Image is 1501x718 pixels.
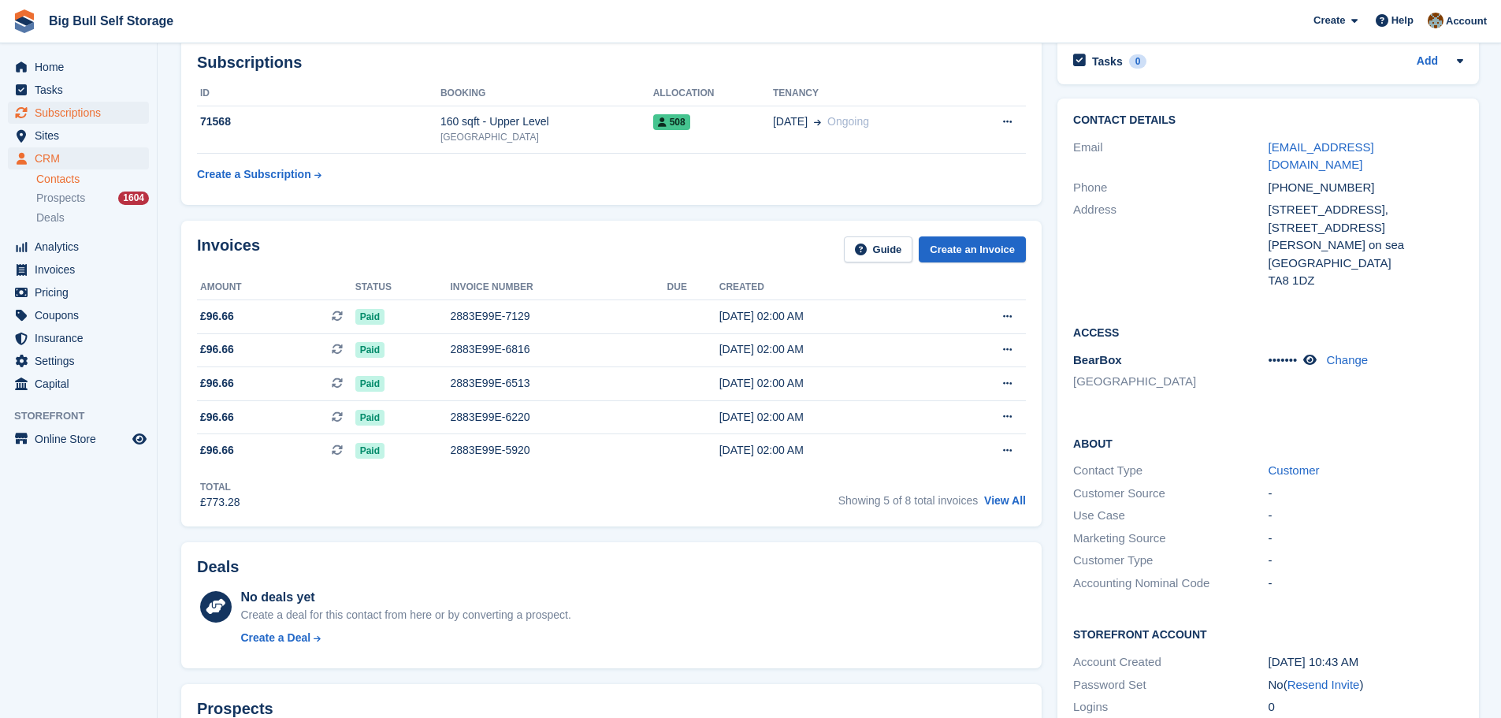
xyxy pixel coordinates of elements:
span: £96.66 [200,409,234,426]
span: Subscriptions [35,102,129,124]
th: Tenancy [773,81,961,106]
div: 1604 [118,192,149,205]
div: 71568 [197,113,440,130]
span: [DATE] [773,113,808,130]
span: Coupons [35,304,129,326]
span: Help [1391,13,1414,28]
th: Created [719,275,940,300]
span: Paid [355,309,385,325]
div: Email [1073,139,1268,174]
h2: About [1073,435,1463,451]
div: 2883E99E-7129 [450,308,667,325]
a: Guide [844,236,913,262]
div: Address [1073,201,1268,290]
h2: Contact Details [1073,114,1463,127]
div: [DATE] 02:00 AM [719,409,940,426]
div: Customer Source [1073,485,1268,503]
span: £96.66 [200,375,234,392]
a: Deals [36,210,149,226]
a: menu [8,259,149,281]
a: menu [8,102,149,124]
a: [EMAIL_ADDRESS][DOMAIN_NAME] [1269,140,1374,172]
div: No [1269,676,1463,694]
th: Invoice number [450,275,667,300]
div: Create a Subscription [197,166,311,183]
h2: Tasks [1092,54,1123,69]
a: menu [8,304,149,326]
a: Preview store [130,430,149,448]
th: Allocation [653,81,773,106]
th: Status [355,275,451,300]
div: Account Created [1073,653,1268,671]
div: [PERSON_NAME] on sea [1269,236,1463,255]
span: ( ) [1284,678,1364,691]
span: Sites [35,125,129,147]
span: ••••••• [1269,353,1298,366]
a: menu [8,350,149,372]
div: [GEOGRAPHIC_DATA] [440,130,653,144]
div: Password Set [1073,676,1268,694]
span: £96.66 [200,308,234,325]
img: Mike Llewellen Palmer [1428,13,1443,28]
div: [DATE] 02:00 AM [719,308,940,325]
li: [GEOGRAPHIC_DATA] [1073,373,1268,391]
a: Prospects 1604 [36,190,149,206]
span: Settings [35,350,129,372]
h2: Access [1073,324,1463,340]
a: menu [8,56,149,78]
div: [DATE] 02:00 AM [719,442,940,459]
div: [DATE] 02:00 AM [719,375,940,392]
th: Booking [440,81,653,106]
h2: Storefront Account [1073,626,1463,642]
div: Marketing Source [1073,530,1268,548]
span: Invoices [35,259,129,281]
span: Tasks [35,79,129,101]
span: 508 [653,114,690,130]
span: Paid [355,443,385,459]
h2: Subscriptions [197,54,1026,72]
div: 2883E99E-6816 [450,341,667,358]
span: £96.66 [200,341,234,358]
div: - [1269,485,1463,503]
div: Create a Deal [240,630,310,646]
a: menu [8,147,149,169]
span: Paid [355,410,385,426]
span: Showing 5 of 8 total invoices [838,494,978,507]
a: Create an Invoice [919,236,1026,262]
span: Home [35,56,129,78]
span: Create [1313,13,1345,28]
div: No deals yet [240,588,570,607]
div: Logins [1073,698,1268,716]
div: £773.28 [200,494,240,511]
div: - [1269,530,1463,548]
th: Due [667,275,719,300]
a: menu [8,428,149,450]
div: Phone [1073,179,1268,197]
div: - [1269,507,1463,525]
div: Contact Type [1073,462,1268,480]
div: 2883E99E-6513 [450,375,667,392]
div: [DATE] 02:00 AM [719,341,940,358]
th: Amount [197,275,355,300]
span: Storefront [14,408,157,424]
span: Prospects [36,191,85,206]
a: Resend Invite [1287,678,1360,691]
a: View All [984,494,1026,507]
div: Total [200,480,240,494]
div: 160 sqft - Upper Level [440,113,653,130]
div: [STREET_ADDRESS], [STREET_ADDRESS] [1269,201,1463,236]
a: menu [8,327,149,349]
div: Customer Type [1073,552,1268,570]
span: Capital [35,373,129,395]
span: £96.66 [200,442,234,459]
div: [DATE] 10:43 AM [1269,653,1463,671]
div: [GEOGRAPHIC_DATA] [1269,255,1463,273]
h2: Deals [197,558,239,576]
a: Create a Subscription [197,160,321,189]
a: menu [8,125,149,147]
div: 0 [1129,54,1147,69]
a: menu [8,373,149,395]
a: Customer [1269,463,1320,477]
div: TA8 1DZ [1269,272,1463,290]
div: [PHONE_NUMBER] [1269,179,1463,197]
